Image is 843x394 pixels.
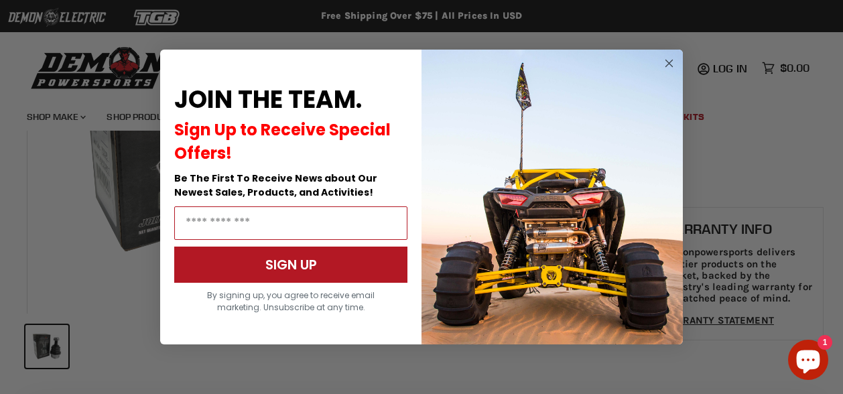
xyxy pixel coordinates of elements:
span: Sign Up to Receive Special Offers! [174,119,391,164]
input: Email Address [174,206,407,240]
img: a9095488-b6e7-41ba-879d-588abfab540b.jpeg [421,50,683,344]
button: Close dialog [661,55,677,72]
span: By signing up, you agree to receive email marketing. Unsubscribe at any time. [207,289,375,313]
button: SIGN UP [174,247,407,283]
inbox-online-store-chat: Shopify online store chat [784,340,832,383]
span: Be The First To Receive News about Our Newest Sales, Products, and Activities! [174,172,377,199]
span: JOIN THE TEAM. [174,82,362,117]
